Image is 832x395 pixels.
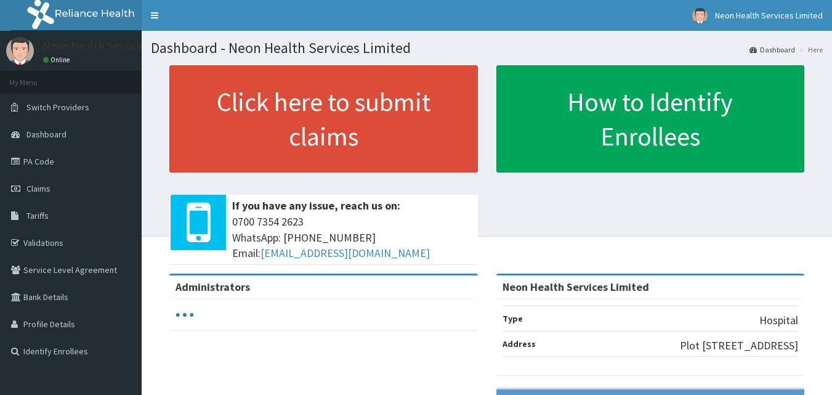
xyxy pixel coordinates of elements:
[503,313,523,324] b: Type
[261,246,430,260] a: [EMAIL_ADDRESS][DOMAIN_NAME]
[26,210,49,221] span: Tariffs
[43,40,187,51] p: Neon Health Services Limited
[26,102,89,113] span: Switch Providers
[151,40,823,56] h1: Dashboard - Neon Health Services Limited
[680,338,798,354] p: Plot [STREET_ADDRESS]
[232,214,472,261] span: 0700 7354 2623 WhatsApp: [PHONE_NUMBER] Email:
[176,280,250,294] b: Administrators
[232,198,400,213] b: If you have any issue, reach us on:
[26,129,67,140] span: Dashboard
[26,183,50,194] span: Claims
[43,55,73,64] a: Online
[749,44,795,55] a: Dashboard
[503,338,536,349] b: Address
[503,280,649,294] strong: Neon Health Services Limited
[6,37,34,65] img: User Image
[796,44,823,55] li: Here
[496,65,805,173] a: How to Identify Enrollees
[169,65,478,173] a: Click here to submit claims
[759,312,798,328] p: Hospital
[715,10,823,21] span: Neon Health Services Limited
[176,306,194,324] svg: audio-loading
[692,8,708,23] img: User Image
